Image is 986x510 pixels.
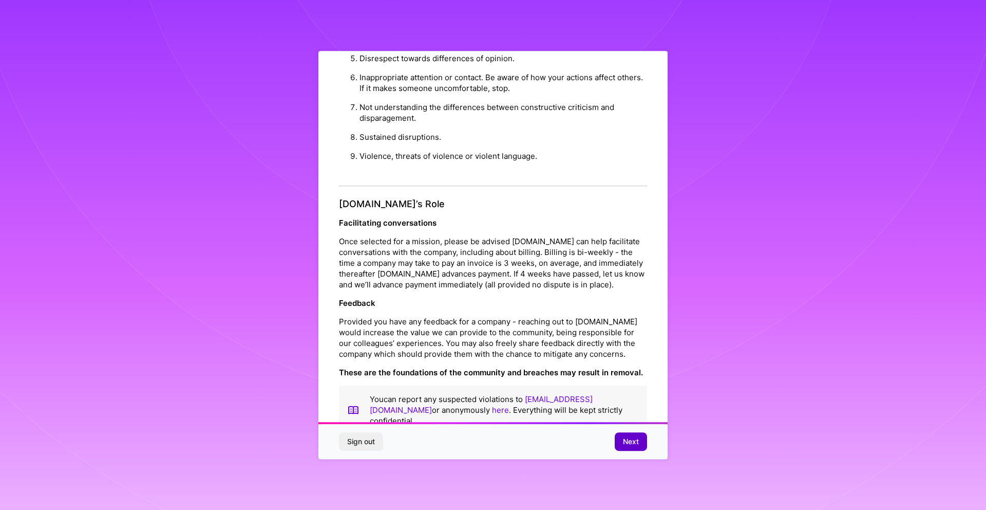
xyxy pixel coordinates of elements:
[339,299,375,308] strong: Feedback
[339,432,383,451] button: Sign out
[339,368,643,378] strong: These are the foundations of the community and breaches may result in removal.
[339,218,437,228] strong: Facilitating conversations
[370,395,593,415] a: [EMAIL_ADDRESS][DOMAIN_NAME]
[370,394,639,427] p: You can report any suspected violations to or anonymously . Everything will be kept strictly conf...
[359,147,647,166] li: Violence, threats of violence or violent language.
[339,236,647,290] p: Once selected for a mission, please be advised [DOMAIN_NAME] can help facilitate conversations wi...
[347,394,359,427] img: book icon
[339,317,647,360] p: Provided you have any feedback for a company - reaching out to [DOMAIN_NAME] would increase the v...
[347,436,375,447] span: Sign out
[359,68,647,98] li: Inappropriate attention or contact. Be aware of how your actions affect others. If it makes someo...
[359,98,647,128] li: Not understanding the differences between constructive criticism and disparagement.
[615,432,647,451] button: Next
[359,128,647,147] li: Sustained disruptions.
[623,436,639,447] span: Next
[359,49,647,68] li: Disrespect towards differences of opinion.
[492,406,509,415] a: here
[339,198,647,210] h4: [DOMAIN_NAME]’s Role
